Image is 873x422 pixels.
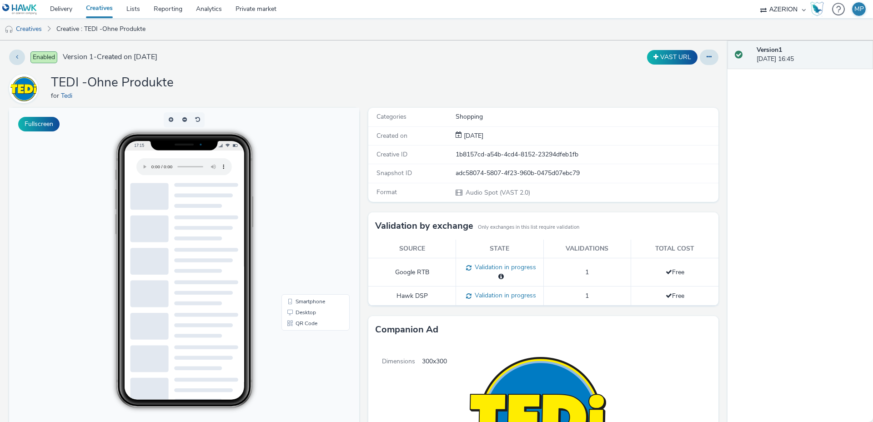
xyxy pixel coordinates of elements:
[30,51,57,63] span: Enabled
[854,2,864,16] div: MP
[368,240,456,258] th: Source
[286,213,308,218] span: QR Code
[472,263,536,271] span: Validation in progress
[647,50,697,65] button: VAST URL
[274,210,339,221] li: QR Code
[585,268,589,276] span: 1
[376,150,407,159] span: Creative ID
[456,169,717,178] div: adc58074-5807-4f23-960b-0475d07ebc79
[51,91,61,100] span: for
[478,224,579,231] small: Only exchanges in this list require validation
[462,131,483,141] div: Creation 07 October 2025, 16:45
[376,169,412,177] span: Snapshot ID
[18,117,60,131] button: Fullscreen
[368,286,456,306] td: Hawk DSP
[52,18,150,40] a: Creative : TEDI -Ohne Produkte
[274,199,339,210] li: Desktop
[456,112,717,121] div: Shopping
[465,188,530,197] span: Audio Spot (VAST 2.0)
[585,291,589,300] span: 1
[456,240,544,258] th: State
[810,2,828,16] a: Hawk Academy
[376,188,397,196] span: Format
[51,74,174,91] h1: TEDI -Ohne Produkte
[376,131,407,140] span: Created on
[63,52,157,62] span: Version 1 - Created on [DATE]
[757,45,866,64] div: [DATE] 16:45
[375,323,438,337] h3: Companion Ad
[368,258,456,286] td: Google RTB
[757,45,782,54] strong: Version 1
[376,112,406,121] span: Categories
[375,219,473,233] h3: Validation by exchange
[286,202,307,207] span: Desktop
[810,2,824,16] img: Hawk Academy
[462,131,483,140] span: [DATE]
[5,25,14,34] img: audio
[9,84,42,93] a: Tedi
[61,91,76,100] a: Tedi
[125,35,135,40] span: 17:15
[631,240,719,258] th: Total cost
[2,4,37,15] img: undefined Logo
[286,191,316,196] span: Smartphone
[645,50,700,65] div: Duplicate the creative as a VAST URL
[666,268,684,276] span: Free
[274,188,339,199] li: Smartphone
[666,291,684,300] span: Free
[10,75,37,102] img: Tedi
[472,291,536,300] span: Validation in progress
[543,240,631,258] th: Validations
[456,150,717,159] div: 1b8157cd-a54b-4cd4-8152-23294dfeb1fb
